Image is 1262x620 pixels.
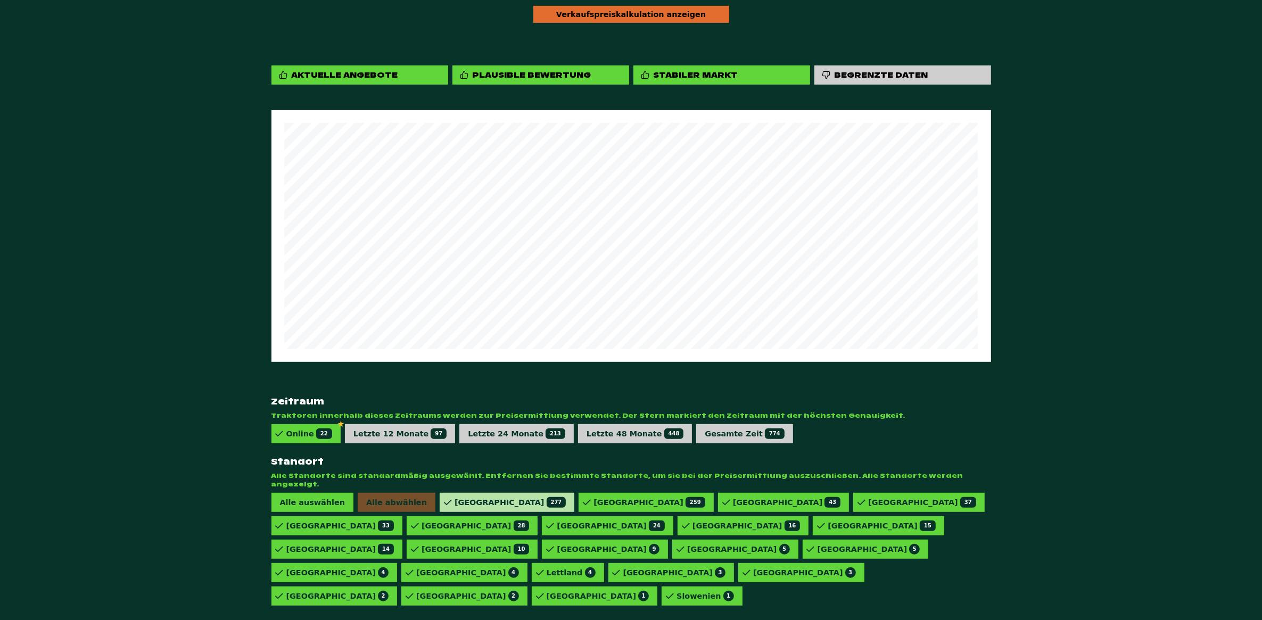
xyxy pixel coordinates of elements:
span: 3 [715,567,725,578]
span: 33 [378,520,394,531]
strong: Zeitraum [271,396,991,407]
span: 5 [779,544,790,555]
span: 2 [378,591,389,601]
span: Traktoren innerhalb dieses Zeitraums werden zur Preisermittlung verwendet. Der Stern markiert den... [271,411,991,420]
div: [GEOGRAPHIC_DATA] [416,567,519,578]
span: 774 [765,428,785,439]
div: [GEOGRAPHIC_DATA] [547,591,649,601]
div: [GEOGRAPHIC_DATA] [422,520,529,531]
div: Begrenzte Daten [814,65,991,84]
div: [GEOGRAPHIC_DATA] [593,497,705,508]
div: [GEOGRAPHIC_DATA] [692,520,800,531]
div: Online [286,428,332,439]
div: [GEOGRAPHIC_DATA] [416,591,519,601]
span: 1 [723,591,734,601]
div: [GEOGRAPHIC_DATA] [286,591,389,601]
div: Gesamte Zeit [705,428,784,439]
span: 448 [664,428,684,439]
span: 37 [960,497,976,508]
div: Letzte 12 Monate [353,428,447,439]
div: [GEOGRAPHIC_DATA] [868,497,976,508]
div: Aktuelle Angebote [292,70,398,80]
div: [GEOGRAPHIC_DATA] [623,567,726,578]
span: 1 [638,591,649,601]
span: 97 [431,428,447,439]
div: [GEOGRAPHIC_DATA] [455,497,566,508]
strong: Standort [271,456,991,467]
span: 4 [378,567,389,578]
div: [GEOGRAPHIC_DATA] [286,544,394,555]
div: Lettland [547,567,596,578]
span: 4 [508,567,519,578]
span: 277 [547,497,566,508]
div: [GEOGRAPHIC_DATA] [286,520,394,531]
div: Letzte 48 Monate [587,428,684,439]
span: 24 [649,520,665,531]
span: 5 [909,544,920,555]
div: Aktuelle Angebote [271,65,448,84]
div: [GEOGRAPHIC_DATA] [687,544,790,555]
span: 28 [514,520,530,531]
span: 43 [824,497,840,508]
span: 22 [316,428,332,439]
div: [GEOGRAPHIC_DATA] [818,544,920,555]
span: 16 [785,520,801,531]
div: [GEOGRAPHIC_DATA] [753,567,856,578]
span: 3 [845,567,856,578]
div: Verkaufspreiskalkulation anzeigen [533,6,729,23]
span: 10 [514,544,530,555]
span: Alle Standorte sind standardmäßig ausgewählt. Entfernen Sie bestimmte Standorte, um sie bei der P... [271,472,991,489]
span: 15 [920,520,936,531]
div: [GEOGRAPHIC_DATA] [422,544,529,555]
div: Plausible Bewertung [473,70,591,80]
div: Begrenzte Daten [835,70,928,80]
span: 14 [378,544,394,555]
div: Plausible Bewertung [452,65,629,84]
span: 9 [649,544,659,555]
span: Alle abwählen [358,493,435,512]
div: [GEOGRAPHIC_DATA] [828,520,935,531]
div: [GEOGRAPHIC_DATA] [557,544,659,555]
span: 4 [585,567,596,578]
div: Stabiler Markt [654,70,738,80]
span: Alle auswählen [271,493,353,512]
div: Slowenien [677,591,733,601]
div: [GEOGRAPHIC_DATA] [286,567,389,578]
div: Letzte 24 Monate [468,428,565,439]
span: 259 [686,497,705,508]
div: Stabiler Markt [633,65,810,84]
span: 2 [508,591,519,601]
span: 213 [546,428,565,439]
div: [GEOGRAPHIC_DATA] [557,520,664,531]
div: [GEOGRAPHIC_DATA] [733,497,840,508]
